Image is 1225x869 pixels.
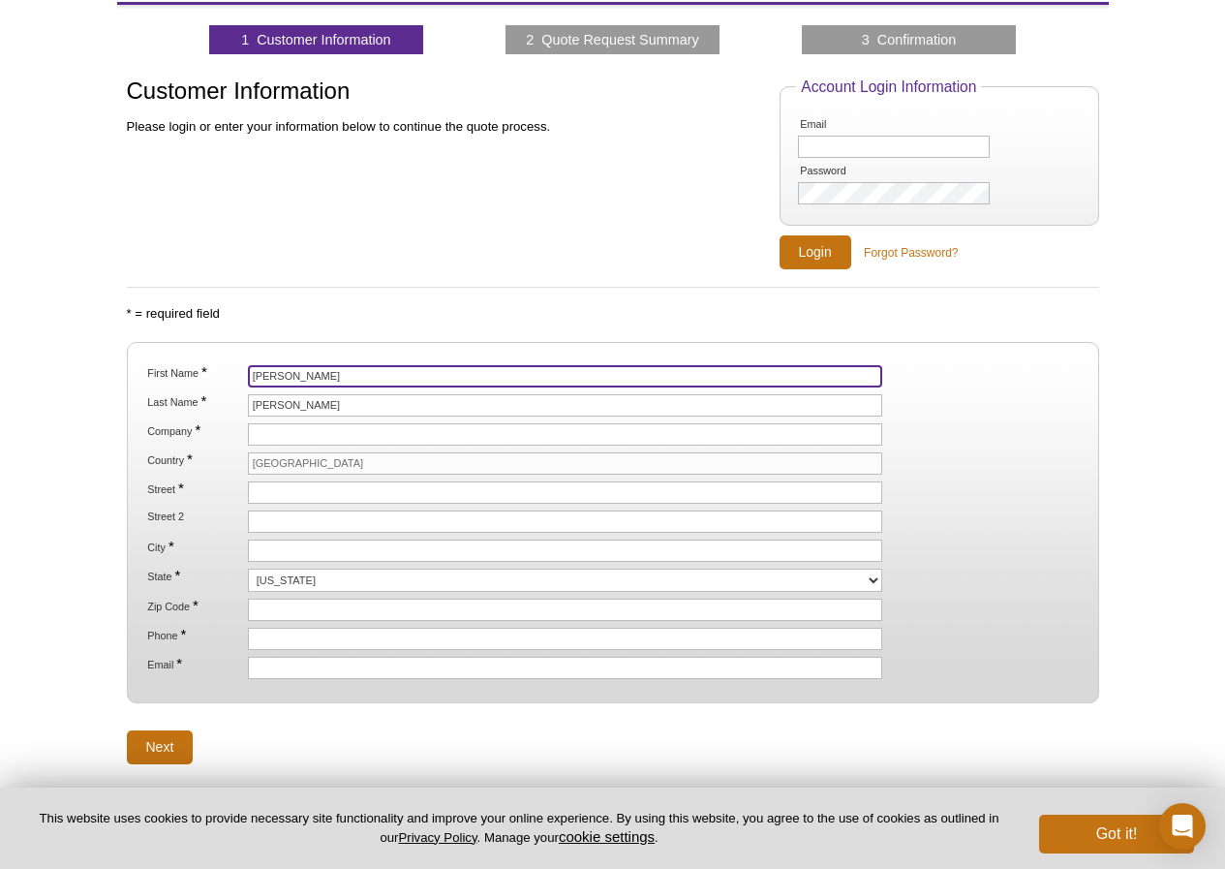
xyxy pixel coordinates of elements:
[145,657,244,671] label: Email
[127,305,1099,323] p: * = required field
[145,540,244,554] label: City
[798,165,897,177] label: Password
[145,394,244,409] label: Last Name
[145,365,244,380] label: First Name
[241,31,390,48] a: 1 Customer Information
[145,628,244,642] label: Phone
[127,730,194,764] input: Next
[398,830,476,845] a: Privacy Policy
[862,31,957,48] a: 3 Confirmation
[145,452,244,467] label: Country
[127,78,760,107] h1: Customer Information
[780,235,851,269] input: Login
[798,118,897,131] label: Email
[145,481,244,496] label: Street
[1039,815,1194,853] button: Got it!
[145,569,244,583] label: State
[31,810,1007,847] p: This website uses cookies to provide necessary site functionality and improve your online experie...
[864,244,958,262] a: Forgot Password?
[145,511,244,523] label: Street 2
[526,31,698,48] a: 2 Quote Request Summary
[145,423,244,438] label: Company
[559,828,655,845] button: cookie settings
[796,78,981,96] legend: Account Login Information
[1159,803,1206,850] div: Open Intercom Messenger
[127,118,760,136] p: Please login or enter your information below to continue the quote process.
[145,599,244,613] label: Zip Code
